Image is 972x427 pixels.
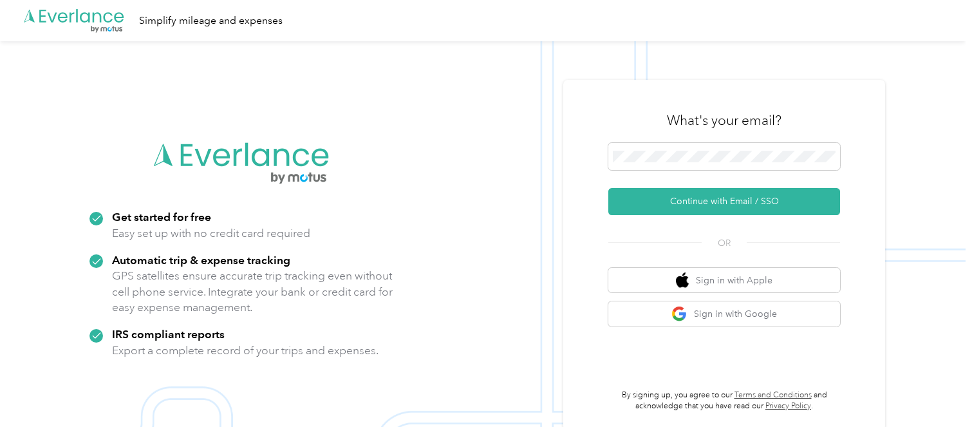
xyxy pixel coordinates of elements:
img: apple logo [676,272,689,289]
div: Simplify mileage and expenses [139,13,283,29]
p: Export a complete record of your trips and expenses. [112,343,379,359]
span: OR [702,236,747,250]
button: Continue with Email / SSO [608,188,840,215]
strong: IRS compliant reports [112,327,225,341]
p: GPS satellites ensure accurate trip tracking even without cell phone service. Integrate your bank... [112,268,393,316]
a: Privacy Policy [765,401,811,411]
strong: Automatic trip & expense tracking [112,253,290,267]
h3: What's your email? [667,111,781,129]
iframe: Everlance-gr Chat Button Frame [900,355,972,427]
button: google logoSign in with Google [608,301,840,327]
a: Terms and Conditions [734,390,812,400]
p: By signing up, you agree to our and acknowledge that you have read our . [608,390,840,412]
p: Easy set up with no credit card required [112,225,310,242]
strong: Get started for free [112,210,211,223]
img: google logo [671,306,687,322]
button: apple logoSign in with Apple [608,268,840,293]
